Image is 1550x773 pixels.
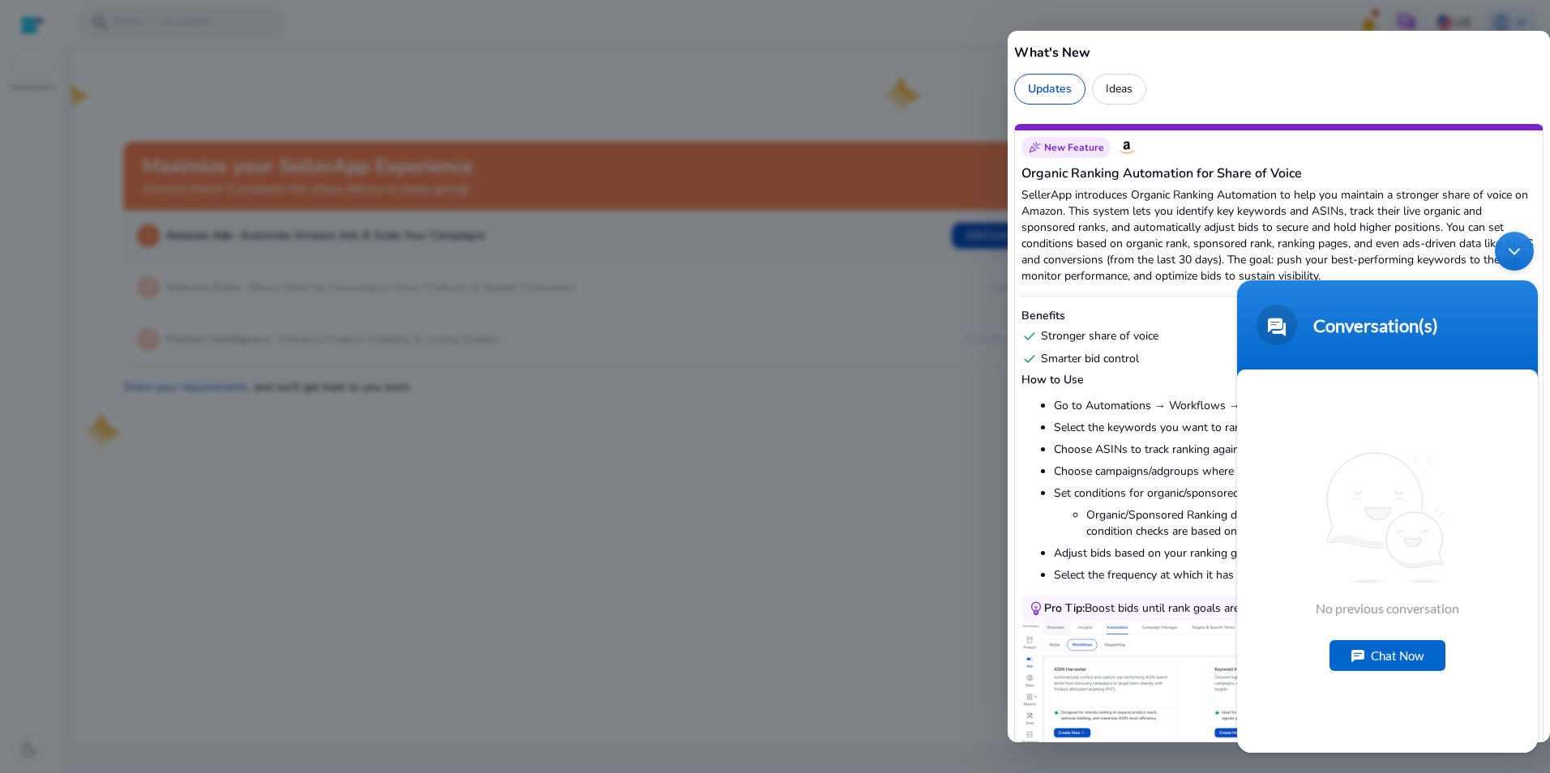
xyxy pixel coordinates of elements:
div: Stronger share of voice [1021,328,1269,344]
li: Choose ASINs to track ranking against [1054,442,1536,458]
iframe: SalesIQ Chatwindow [1229,224,1546,761]
div: Ideas [1092,74,1146,105]
img: Amazon [1117,138,1137,157]
span: emoji_objects [1028,600,1044,617]
li: Adjust bids based on your ranking goals [1054,545,1536,562]
span: Pro Tip: [1044,600,1085,616]
p: SellerApp introduces Organic Ranking Automation to help you maintain a stronger share of voice on... [1021,187,1536,284]
li: Select the keywords you want to rank higher for [1054,420,1536,436]
span: celebration [1028,141,1041,154]
li: Organic/Sponsored Ranking data is based on current day's data but ads metrics and condition check... [1086,507,1536,540]
span: check [1021,351,1038,367]
h5: Organic Ranking Automation for Share of Voice [1021,164,1536,183]
li: Set conditions for organic/sponsored ranks & ad metrics [1054,485,1536,540]
span: check [1021,328,1038,344]
li: Go to Automations → Workflows → Organic Ranking in SellerApp [1054,398,1536,414]
div: Boost bids until rank goals are met [1044,600,1262,617]
li: Choose campaigns/adgroups where these keywords and ASINs are present [1054,463,1536,480]
li: Select the frequency at which it has to run [1054,567,1536,583]
h6: How to Use [1021,372,1536,388]
div: Smarter bid control [1021,351,1269,367]
h6: Benefits [1021,308,1536,324]
div: Updates [1014,74,1085,105]
h5: What's New [1014,43,1544,62]
span: New Feature [1044,141,1104,154]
